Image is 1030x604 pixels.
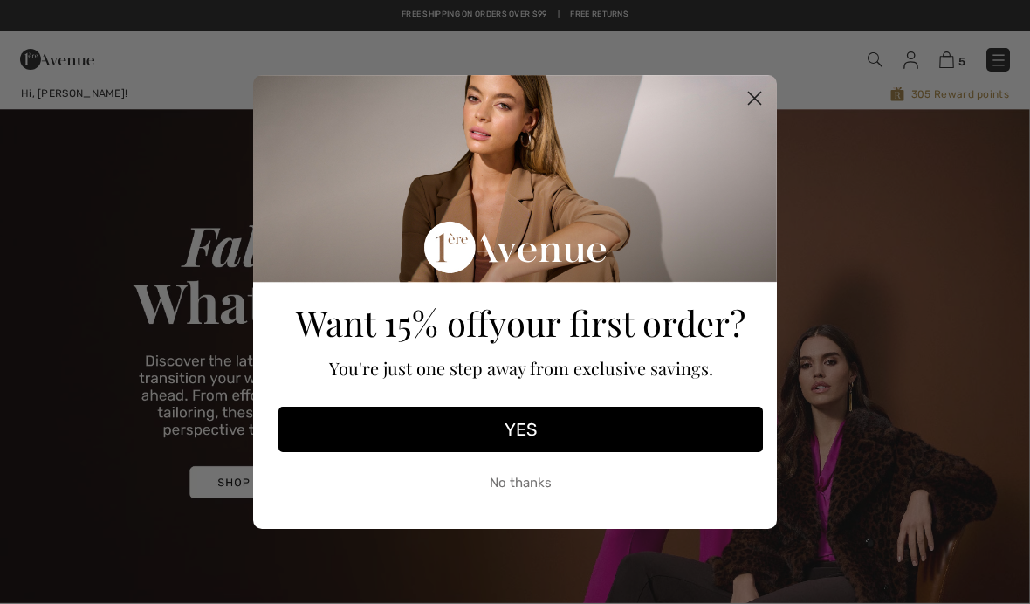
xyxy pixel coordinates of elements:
button: No thanks [278,461,763,504]
span: You're just one step away from exclusive savings. [329,356,713,380]
span: your first order? [489,299,745,346]
span: Want 15% off [296,299,489,346]
button: YES [278,407,763,452]
button: Close dialog [739,83,770,113]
